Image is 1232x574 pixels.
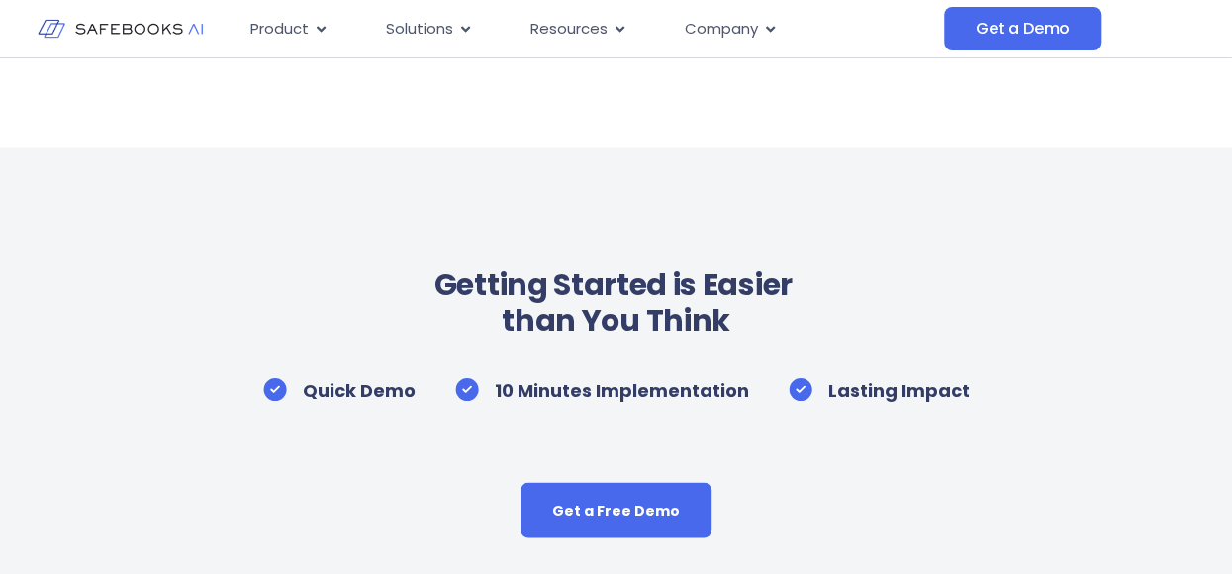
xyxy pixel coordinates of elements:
[521,482,711,537] a: Get a Free Demo
[250,18,309,41] span: Product
[976,19,1070,39] span: Get a Demo
[530,18,608,41] span: Resources
[495,377,749,403] p: 10 Minutes Implementation
[235,10,944,48] nav: Menu
[685,18,758,41] span: Company
[235,10,944,48] div: Menu Toggle
[434,266,799,337] h6: Getting Started is Easier than You Think
[828,377,970,403] p: Lasting Impact
[303,377,416,403] p: Quick Demo
[944,7,1101,50] a: Get a Demo
[386,18,453,41] span: Solutions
